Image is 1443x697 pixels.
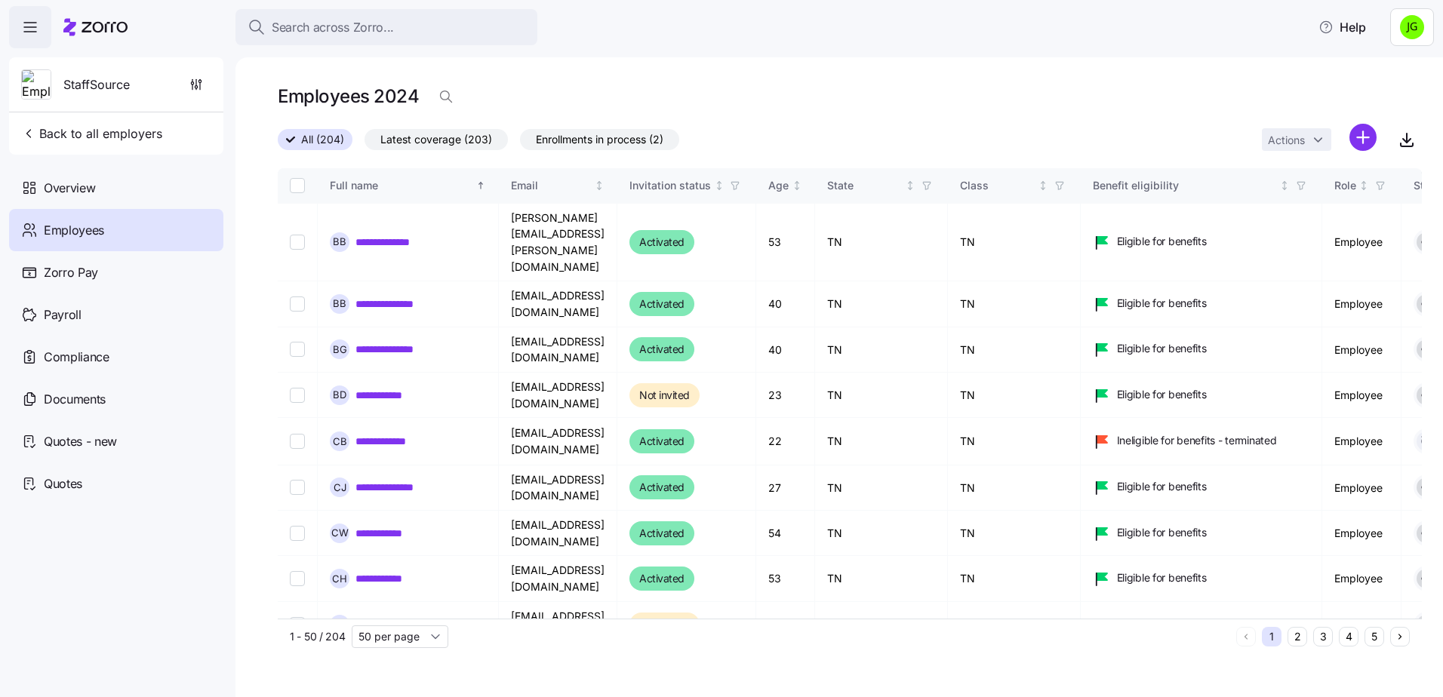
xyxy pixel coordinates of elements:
span: Activated [639,478,685,496]
span: Documents [44,390,106,409]
span: Ineligible for benefits - terminated [1117,433,1277,448]
button: Previous page [1236,627,1256,646]
span: Payroll [44,306,82,324]
div: State [827,177,903,194]
th: Benefit eligibilityNot sorted [1081,168,1322,203]
div: Not sorted [1038,180,1048,191]
div: Not sorted [594,180,605,191]
span: Activated [639,233,685,251]
span: Overview [44,179,95,198]
span: Not invited [639,386,690,404]
td: 22 [756,418,815,465]
td: TN [948,602,1081,647]
td: TN [815,373,948,418]
svg: add icon [1349,124,1377,151]
div: Role [1334,177,1356,194]
span: Compliance [44,348,109,367]
td: TN [948,281,1081,327]
td: Employee [1322,556,1401,601]
td: [EMAIL_ADDRESS][DOMAIN_NAME] [499,418,617,465]
th: EmailNot sorted [499,168,617,203]
input: Select all records [290,178,305,193]
td: 23 [756,373,815,418]
span: C W [331,528,349,538]
span: Activated [639,524,685,542]
a: Overview [9,167,223,209]
img: Employer logo [22,70,51,100]
td: Employee [1322,281,1401,327]
td: 53 [756,204,815,282]
span: Search across Zorro... [272,18,394,37]
span: Latest coverage (203) [380,130,492,149]
span: B B [333,237,346,247]
input: Select record 33 [290,235,305,250]
span: Quotes - new [44,432,117,451]
th: RoleNot sorted [1322,168,1401,203]
td: TN [948,465,1081,511]
img: a4774ed6021b6d0ef619099e609a7ec5 [1400,15,1424,39]
input: Select record 40 [290,571,305,586]
span: Zorro Pay [44,263,98,282]
span: Eligible for benefits [1117,296,1207,311]
span: C J [334,483,346,493]
span: Eligible for benefits [1117,387,1207,402]
td: 40 [756,327,815,373]
div: Invitation status [629,177,711,194]
th: ClassNot sorted [948,168,1081,203]
a: Payroll [9,293,223,336]
td: TN [815,327,948,373]
a: Quotes - new [9,420,223,462]
td: TN [815,204,948,282]
span: Eligible for benefits [1117,234,1207,249]
button: Search across Zorro... [235,9,537,45]
td: [EMAIL_ADDRESS][DOMAIN_NAME] [499,327,617,373]
a: Employees [9,209,223,251]
td: Employee [1322,327,1401,373]
span: Back to all employers [21,124,162,143]
span: B B [333,299,346,309]
button: Help [1306,12,1378,42]
span: 1 - 50 / 204 [290,629,346,644]
td: TN [815,281,948,327]
td: [EMAIL_ADDRESS][DOMAIN_NAME] [499,373,617,418]
input: Select record 41 [290,617,305,632]
span: Eligible for benefits [1117,525,1207,540]
button: 3 [1313,627,1333,646]
td: TN [815,465,948,511]
div: Class [960,177,1035,194]
span: Employees [44,221,104,240]
td: [EMAIL_ADDRESS][DOMAIN_NAME] [499,511,617,556]
div: Benefit eligibility [1093,177,1277,194]
span: C H [332,574,347,584]
td: Employee [1322,418,1401,465]
button: 5 [1365,627,1384,646]
td: 27 [756,465,815,511]
button: Back to all employers [15,118,168,149]
td: TN [948,204,1081,282]
span: Eligible for benefits [1117,616,1207,631]
h1: Employees 2024 [278,84,419,108]
td: [EMAIL_ADDRESS][DOMAIN_NAME] [499,281,617,327]
td: TN [815,602,948,647]
td: [EMAIL_ADDRESS][DOMAIN_NAME] [499,465,617,511]
td: TN [948,418,1081,465]
span: B G [333,345,347,355]
input: Select record 36 [290,388,305,403]
td: Employee [1322,465,1401,511]
a: Documents [9,378,223,420]
td: [PERSON_NAME][EMAIL_ADDRESS][PERSON_NAME][DOMAIN_NAME] [499,204,617,282]
th: StateNot sorted [815,168,948,203]
td: 53 [756,556,815,601]
input: Select record 39 [290,526,305,541]
th: AgeNot sorted [756,168,815,203]
span: Help [1318,18,1366,36]
span: Not invited [639,616,690,634]
span: Actions [1268,135,1305,146]
span: B D [333,390,346,400]
td: 40 [756,281,815,327]
th: Invitation statusNot sorted [617,168,756,203]
td: [EMAIL_ADDRESS][DOMAIN_NAME] [499,556,617,601]
span: Enrollments in process (2) [536,130,663,149]
div: Not sorted [714,180,725,191]
td: Employee [1322,373,1401,418]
